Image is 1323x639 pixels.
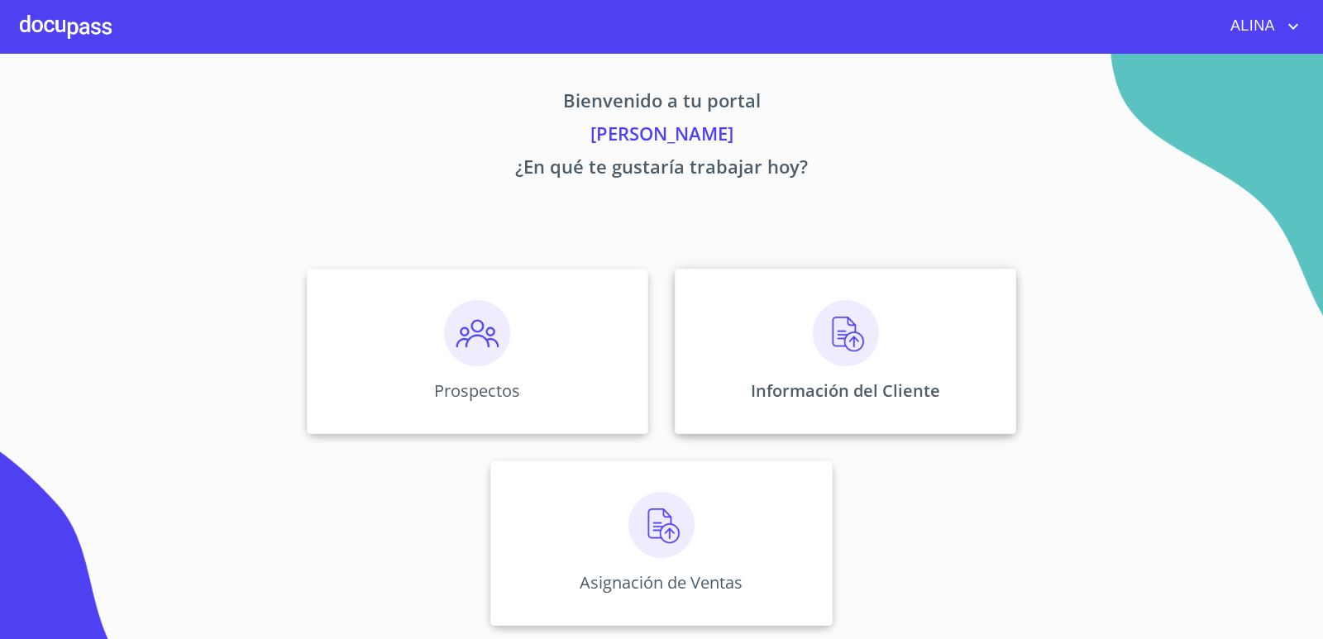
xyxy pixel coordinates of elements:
[152,87,1171,120] p: Bienvenido a tu portal
[434,379,520,402] p: Prospectos
[152,153,1171,186] p: ¿En qué te gustaría trabajar hoy?
[152,120,1171,153] p: [PERSON_NAME]
[628,492,695,558] img: carga.png
[444,300,510,366] img: prospectos.png
[1218,13,1283,40] span: ALINA
[580,571,743,594] p: Asignación de Ventas
[751,379,940,402] p: Información del Cliente
[1218,13,1303,40] button: account of current user
[813,300,879,366] img: carga.png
